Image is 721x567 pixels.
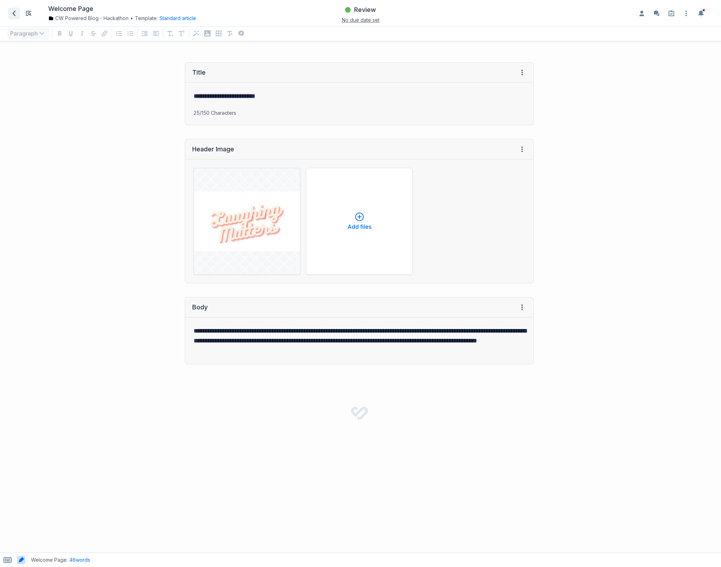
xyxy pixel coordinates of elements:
[666,8,677,19] a: Setup guide
[31,556,68,563] span: Welcome Page :
[192,303,208,311] div: Body
[518,145,526,153] span: Field menu
[17,556,25,564] button: Toggle AI highlighting in content
[69,557,90,563] span: 46 words
[248,4,473,23] div: ReviewNo due date set
[306,168,413,275] button: Add files
[185,109,533,116] p: 25/150 Characters
[48,15,128,22] a: CW Powered Blog - Hackathon
[354,6,376,14] h3: Review
[158,15,196,22] div: Standard article
[192,68,206,77] div: Title
[636,8,647,19] button: Enable the assignees sidebar
[695,8,707,19] button: Toggle the notification sidebar
[518,303,526,311] span: Field menu
[130,15,133,22] span: •
[48,5,93,13] h1: Welcome Page
[8,7,20,19] a: Back
[23,8,34,19] button: Toggle Item List
[6,26,51,41] div: Paragraph
[48,15,238,22] div: Template:
[347,224,371,229] p: Add files
[192,145,234,153] div: Header Image
[344,4,377,16] button: Review
[518,68,526,77] span: Field menu
[69,556,90,563] button: 46words
[4,55,537,371] div: grid
[159,15,196,22] button: Standard article
[15,553,27,567] span: Toggle AI highlighting in content
[651,8,662,19] button: Enable the commenting sidebar
[342,16,380,24] button: No due date set
[342,17,380,23] span: No due date set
